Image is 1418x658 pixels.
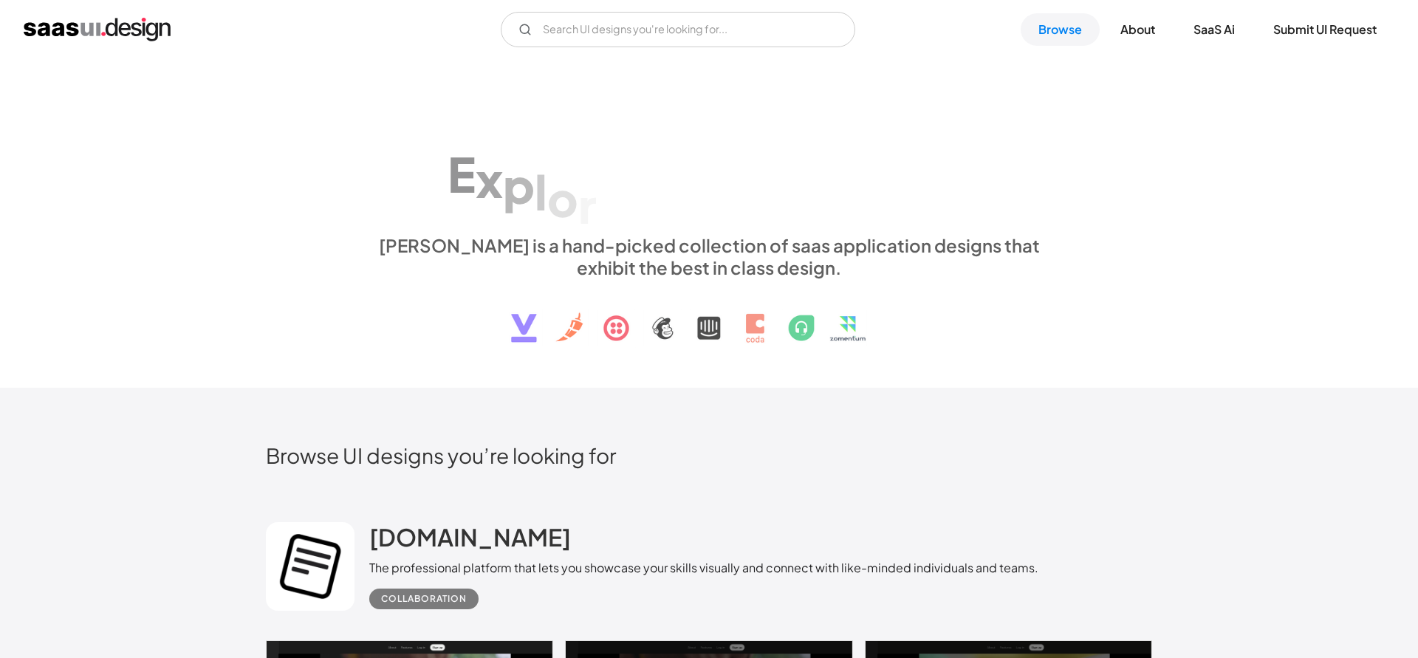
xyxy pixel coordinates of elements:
h2: Browse UI designs you’re looking for [266,442,1152,468]
div: r [578,177,597,233]
a: Submit UI Request [1256,13,1394,46]
div: o [547,169,578,226]
div: x [476,151,503,208]
div: Collaboration [381,590,467,608]
input: Search UI designs you're looking for... [501,12,855,47]
div: The professional platform that lets you showcase your skills visually and connect with like-minde... [369,559,1038,577]
a: home [24,18,171,41]
form: Email Form [501,12,855,47]
a: About [1103,13,1173,46]
img: text, icon, saas logo [485,278,933,355]
a: Browse [1021,13,1100,46]
a: [DOMAIN_NAME] [369,522,571,559]
h2: [DOMAIN_NAME] [369,522,571,552]
a: SaaS Ai [1176,13,1253,46]
div: p [503,157,535,213]
h1: Explore SaaS UI design patterns & interactions. [369,106,1049,220]
div: E [448,145,476,202]
div: l [535,162,547,219]
div: [PERSON_NAME] is a hand-picked collection of saas application designs that exhibit the best in cl... [369,234,1049,278]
